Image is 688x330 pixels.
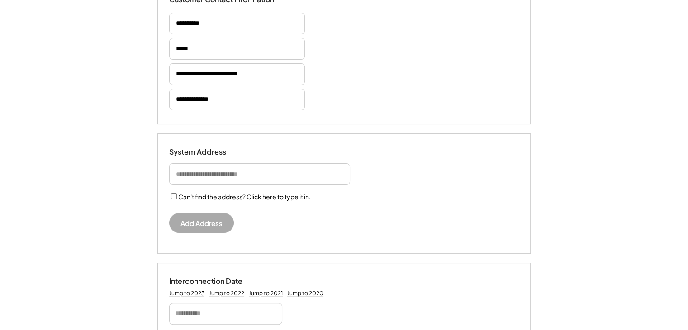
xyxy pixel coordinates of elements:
[209,290,244,297] div: Jump to 2022
[249,290,283,297] div: Jump to 2021
[169,290,204,297] div: Jump to 2023
[169,213,234,233] button: Add Address
[178,193,311,201] label: Can't find the address? Click here to type it in.
[169,277,260,286] div: Interconnection Date
[287,290,323,297] div: Jump to 2020
[169,147,260,157] div: System Address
